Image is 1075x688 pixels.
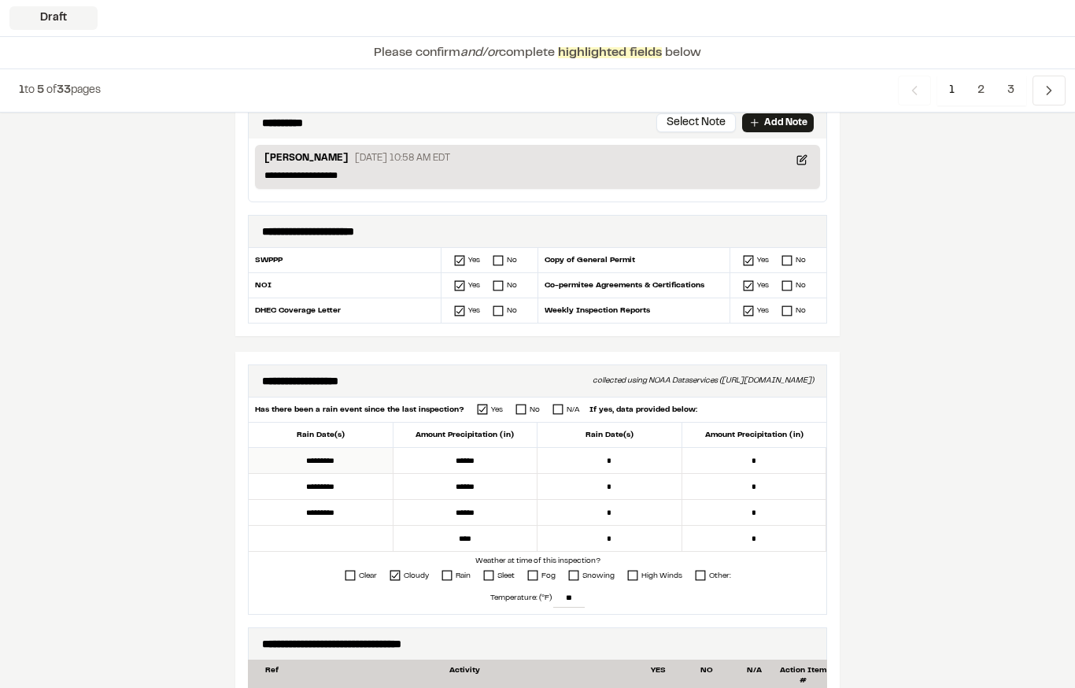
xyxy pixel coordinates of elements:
div: Yes [757,254,769,266]
button: Select Note [656,113,736,132]
div: YES [634,666,682,686]
div: Has there been a rain event since the last inspection? [255,404,464,416]
div: Temperature: (°F) [249,585,826,611]
div: Other: [709,570,731,582]
p: [DATE] 10:58 AM EDT [355,151,450,165]
div: Yes [468,305,480,316]
div: Rain Date(s) [537,423,682,447]
div: Cloudy [404,570,429,582]
div: No [530,404,540,416]
div: NO [682,666,730,686]
div: No [796,279,806,291]
div: Rain Date(s) [249,423,393,447]
div: No [796,254,806,266]
div: SWPPP [249,248,441,273]
div: Amount Precipitation (in) [682,423,827,447]
span: and/or [460,47,499,58]
div: Yes [491,404,503,416]
div: DHEC Coverage Letter [249,298,441,323]
p: [PERSON_NAME] [264,151,349,168]
span: 33 [57,86,71,95]
div: Copy of General Permit [537,248,730,273]
p: Add Note [764,116,807,130]
div: No [507,279,517,291]
div: Weather at time of this inspection? [249,555,826,567]
span: highlighted fields [558,47,662,58]
span: 1 [19,86,24,95]
div: No [507,305,517,316]
div: N/A [730,666,778,686]
div: Yes [757,279,769,291]
div: NOI [249,273,441,298]
span: 3 [996,76,1026,105]
div: Ref [248,666,296,686]
div: Yes [468,279,480,291]
div: Rain [456,570,471,582]
span: 1 [937,76,966,105]
div: High Winds [641,570,682,582]
div: Activity [296,666,634,686]
div: Yes [757,305,769,316]
div: Weekly Inspection Reports [537,298,730,323]
div: Clear [359,570,377,582]
nav: Navigation [898,76,1066,105]
div: collected using NOAA Dataservices ([URL][DOMAIN_NAME]) [593,375,814,387]
div: Amount Precipitation (in) [393,423,538,447]
div: Draft [9,6,98,30]
div: Yes [468,254,480,266]
div: Co-permitee Agreements & Certifications [537,273,730,298]
div: If yes, data provided below: [580,404,697,416]
div: Fog [541,570,556,582]
div: Snowing [582,570,615,582]
div: Action Item # [779,666,827,686]
span: 5 [37,86,44,95]
div: N/A [567,404,580,416]
div: No [507,254,517,266]
div: No [796,305,806,316]
p: to of pages [19,82,101,99]
div: Sleet [497,570,515,582]
p: Please confirm complete below [374,43,701,62]
span: 2 [966,76,996,105]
